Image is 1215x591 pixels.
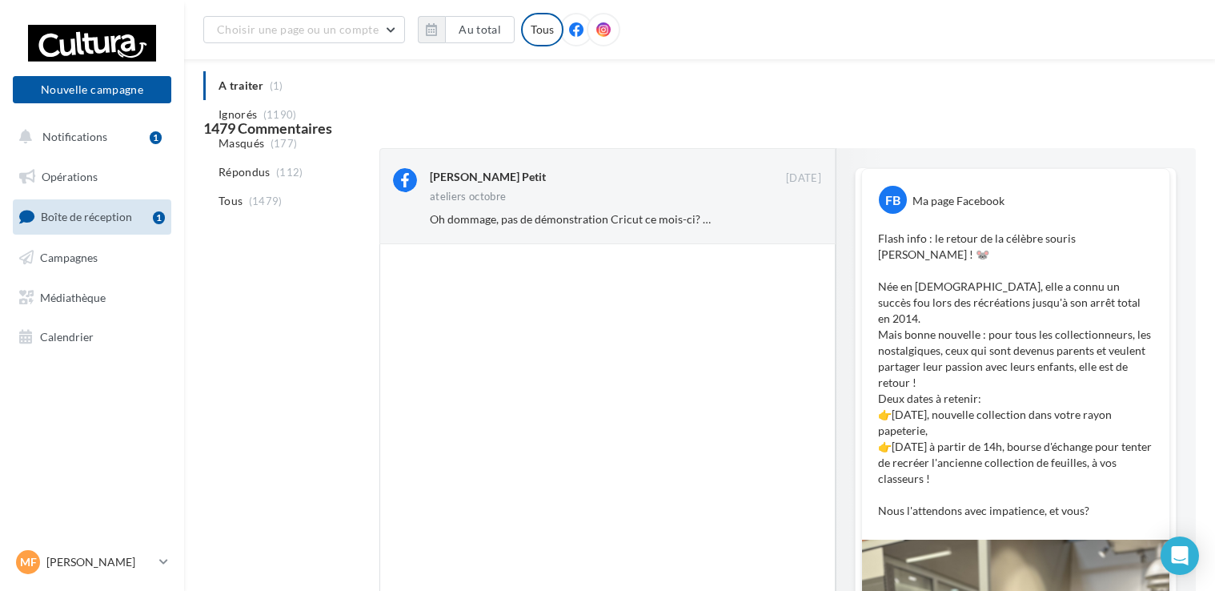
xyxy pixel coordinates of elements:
div: 1 [153,211,165,224]
button: Au total [445,16,515,43]
span: Campagnes [40,251,98,264]
button: Au total [418,16,515,43]
span: [DATE] [786,171,821,186]
span: MF [20,554,37,570]
button: Notifications 1 [10,120,168,154]
div: Ma page Facebook [912,193,1004,209]
a: Opérations [10,160,174,194]
span: Médiathèque [40,290,106,304]
span: Oh dommage, pas de démonstration Cricut ce mois-ci? Merci ☺️ [430,212,748,226]
span: (177) [271,137,298,150]
span: (1190) [263,108,297,121]
span: Répondus [219,164,271,180]
a: Médiathèque [10,281,174,315]
button: Nouvelle campagne [13,76,171,103]
span: (112) [276,166,303,179]
div: ateliers octobre [430,191,506,202]
div: 1 [150,131,162,144]
span: (1479) [249,195,283,207]
span: Boîte de réception [41,210,132,223]
div: Open Intercom Messenger [1161,537,1199,575]
span: Tous [219,193,243,209]
div: [PERSON_NAME] Petit [430,169,546,185]
div: FB [879,186,907,214]
span: Opérations [42,170,98,183]
span: Notifications [42,130,107,143]
div: Tous [521,13,563,46]
a: Calendrier [10,320,174,354]
span: Ignorés [219,107,257,123]
button: Choisir une page ou un compte [203,16,405,43]
span: Calendrier [40,330,94,344]
a: Boîte de réception1 [10,199,174,234]
span: Choisir une page ou un compte [217,22,379,36]
p: Flash info : le retour de la célèbre souris [PERSON_NAME] ! 🐭 Née en [DEMOGRAPHIC_DATA], elle a c... [878,231,1153,519]
p: [PERSON_NAME] [46,554,153,570]
div: 1479 Commentaires [203,121,1196,135]
a: Campagnes [10,241,174,275]
a: MF [PERSON_NAME] [13,547,171,577]
span: Masqués [219,135,264,151]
